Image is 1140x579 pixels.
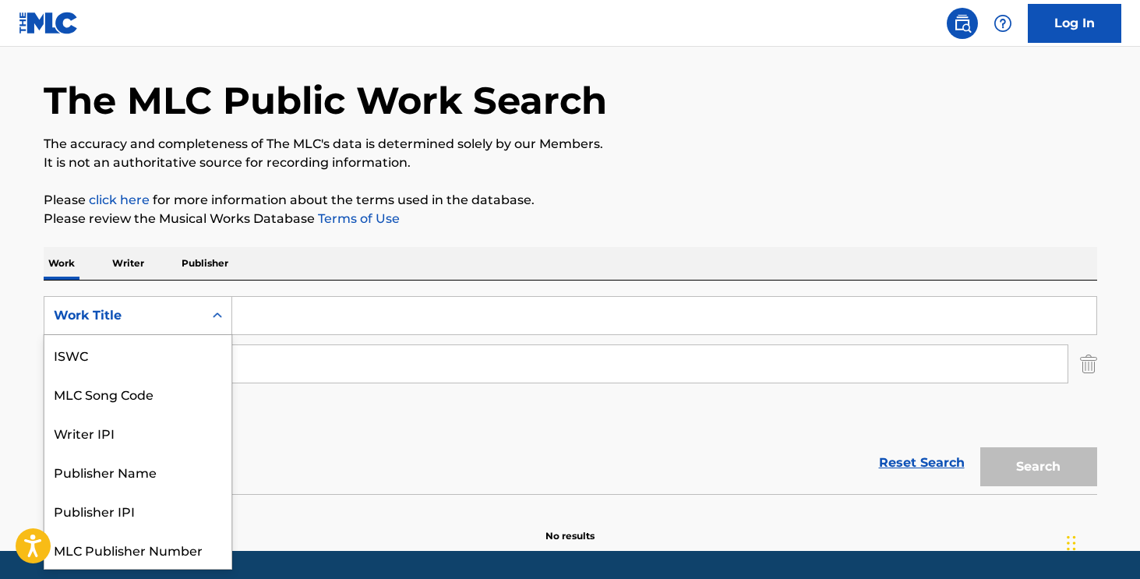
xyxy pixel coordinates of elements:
a: Public Search [947,8,978,39]
img: help [994,14,1012,33]
p: It is not an authoritative source for recording information. [44,154,1097,172]
p: Publisher [177,247,233,280]
a: Log In [1028,4,1121,43]
a: Terms of Use [315,211,400,226]
div: Publisher Name [44,452,231,491]
iframe: Chat Widget [1062,504,1140,579]
img: Delete Criterion [1080,344,1097,383]
p: Please review the Musical Works Database [44,210,1097,228]
form: Search Form [44,296,1097,494]
a: Reset Search [871,446,972,480]
a: click here [89,192,150,207]
div: Drag [1067,520,1076,567]
div: MLC Song Code [44,374,231,413]
div: Writer IPI [44,413,231,452]
p: No results [545,510,595,543]
img: search [953,14,972,33]
div: Help [987,8,1018,39]
p: The accuracy and completeness of The MLC's data is determined solely by our Members. [44,135,1097,154]
div: ISWC [44,335,231,374]
div: MLC Publisher Number [44,530,231,569]
div: Work Title [54,306,194,325]
img: MLC Logo [19,12,79,34]
p: Work [44,247,79,280]
p: Please for more information about the terms used in the database. [44,191,1097,210]
div: Publisher IPI [44,491,231,530]
h1: The MLC Public Work Search [44,77,607,124]
p: Writer [108,247,149,280]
